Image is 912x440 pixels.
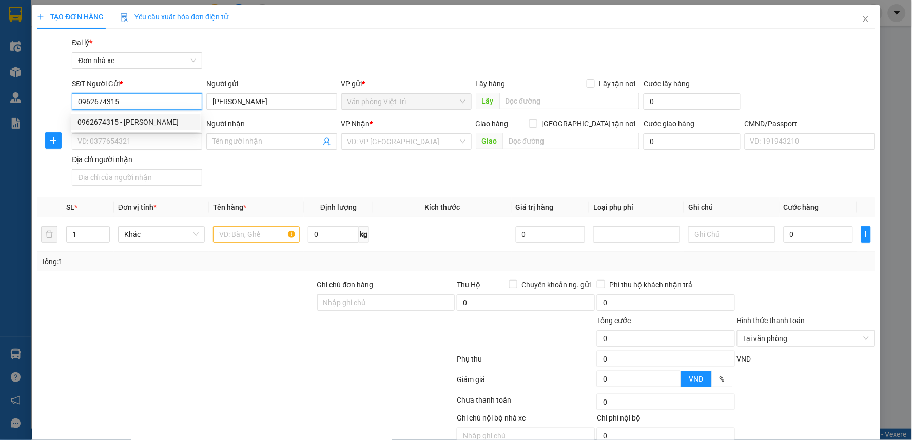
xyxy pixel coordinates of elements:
[743,331,869,346] span: Tại văn phòng
[589,197,684,217] th: Loại phụ phí
[206,118,337,129] div: Người nhận
[77,116,195,128] div: 0962674315 - [PERSON_NAME]
[213,203,246,211] span: Tên hàng
[516,203,554,211] span: Giá trị hàng
[737,355,751,363] span: VND
[359,226,369,243] span: kg
[41,226,57,243] button: delete
[595,78,639,89] span: Lấy tận nơi
[71,114,201,130] div: 0962674315 - C HẰNG
[503,133,640,149] input: Dọc đường
[72,38,92,47] span: Đại lý
[476,93,499,109] span: Lấy
[597,412,735,428] div: Chi phí nội bộ
[37,13,104,21] span: TẠO ĐƠN HÀNG
[851,5,880,34] button: Close
[684,197,779,217] th: Ghi chú
[347,94,465,109] span: Văn phòng Việt Trì
[317,281,374,289] label: Ghi chú đơn hàng
[644,133,741,150] input: Cước giao hàng
[476,79,506,88] span: Lấy hàng
[41,256,352,267] div: Tổng: 1
[320,203,357,211] span: Định lượng
[737,316,805,325] label: Hình thức thanh toán
[597,316,631,325] span: Tổng cước
[323,137,331,146] span: user-add
[124,227,199,242] span: Khác
[206,78,337,89] div: Người gửi
[46,136,61,145] span: plus
[516,226,586,243] input: 0
[689,375,704,383] span: VND
[37,13,44,21] span: plus
[341,78,472,89] div: VP gửi
[72,78,202,89] div: SĐT Người Gửi
[66,203,74,211] span: SL
[45,132,62,149] button: plus
[862,15,870,23] span: close
[499,93,640,109] input: Dọc đường
[120,13,128,22] img: icon
[456,394,596,412] div: Chưa thanh toán
[476,133,503,149] span: Giao
[537,118,639,129] span: [GEOGRAPHIC_DATA] tận nơi
[72,169,202,186] input: Địa chỉ của người nhận
[784,203,819,211] span: Cước hàng
[644,79,690,88] label: Cước lấy hàng
[213,226,300,243] input: VD: Bàn, Ghế
[424,203,460,211] span: Kích thước
[120,13,228,21] span: Yêu cầu xuất hóa đơn điện tử
[457,412,595,428] div: Ghi chú nội bộ nhà xe
[341,119,370,128] span: VP Nhận
[456,353,596,371] div: Phụ thu
[517,279,595,290] span: Chuyển khoản ng. gửi
[72,154,202,165] div: Địa chỉ người nhận
[644,119,694,128] label: Cước giao hàng
[745,118,875,129] div: CMND/Passport
[688,226,775,243] input: Ghi Chú
[605,279,696,290] span: Phí thu hộ khách nhận trả
[78,53,196,68] span: Đơn nhà xe
[861,226,871,243] button: plus
[457,281,480,289] span: Thu Hộ
[118,203,157,211] span: Đơn vị tính
[456,374,596,392] div: Giảm giá
[720,375,725,383] span: %
[317,294,455,311] input: Ghi chú đơn hàng
[644,93,741,110] input: Cước lấy hàng
[476,119,509,128] span: Giao hàng
[862,230,870,238] span: plus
